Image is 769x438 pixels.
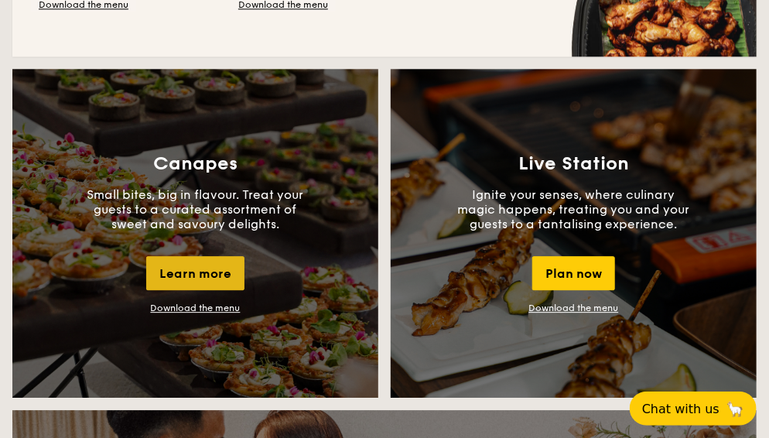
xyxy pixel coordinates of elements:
[532,256,615,290] div: Plan now
[642,402,719,416] span: Chat with us
[518,153,629,175] h3: Live Station
[458,187,690,231] p: Ignite your senses, where culinary magic happens, treating you and your guests to a tantalising e...
[630,392,757,426] button: Chat with us🦙
[153,153,238,175] h3: Canapes
[80,187,312,231] p: Small bites, big in flavour. Treat your guests to a curated assortment of sweet and savoury delig...
[726,400,744,418] span: 🦙
[529,303,619,313] a: Download the menu
[146,256,244,290] div: Learn more
[151,303,241,313] a: Download the menu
